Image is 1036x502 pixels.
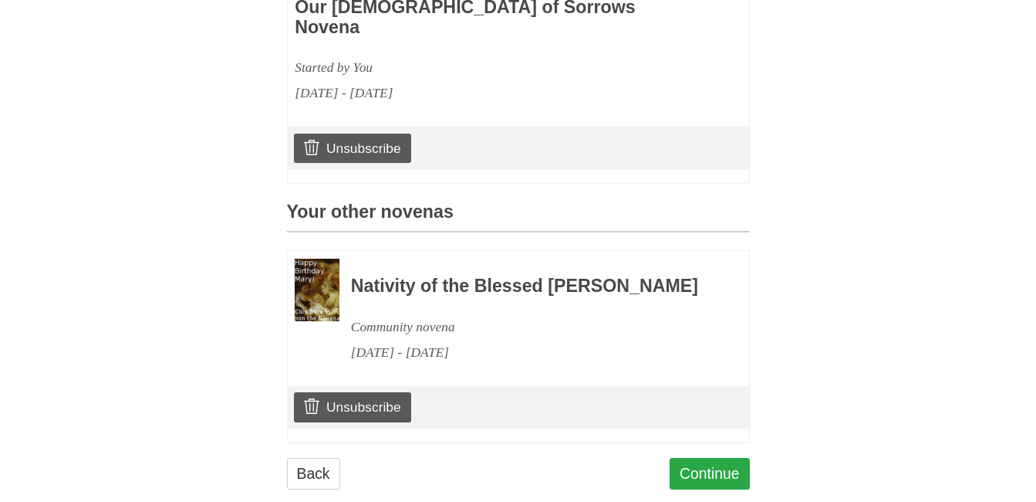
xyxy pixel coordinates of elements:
a: Unsubscribe [294,392,410,422]
h3: Your other novenas [287,202,750,232]
a: Unsubscribe [294,134,410,163]
a: Continue [670,458,750,490]
div: Started by You [295,55,651,80]
div: Community novena [351,314,707,340]
a: Back [287,458,340,490]
img: Novena image [295,259,339,322]
div: [DATE] - [DATE] [295,80,651,106]
div: [DATE] - [DATE] [351,340,707,365]
h3: Nativity of the Blessed [PERSON_NAME] [351,276,707,297]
